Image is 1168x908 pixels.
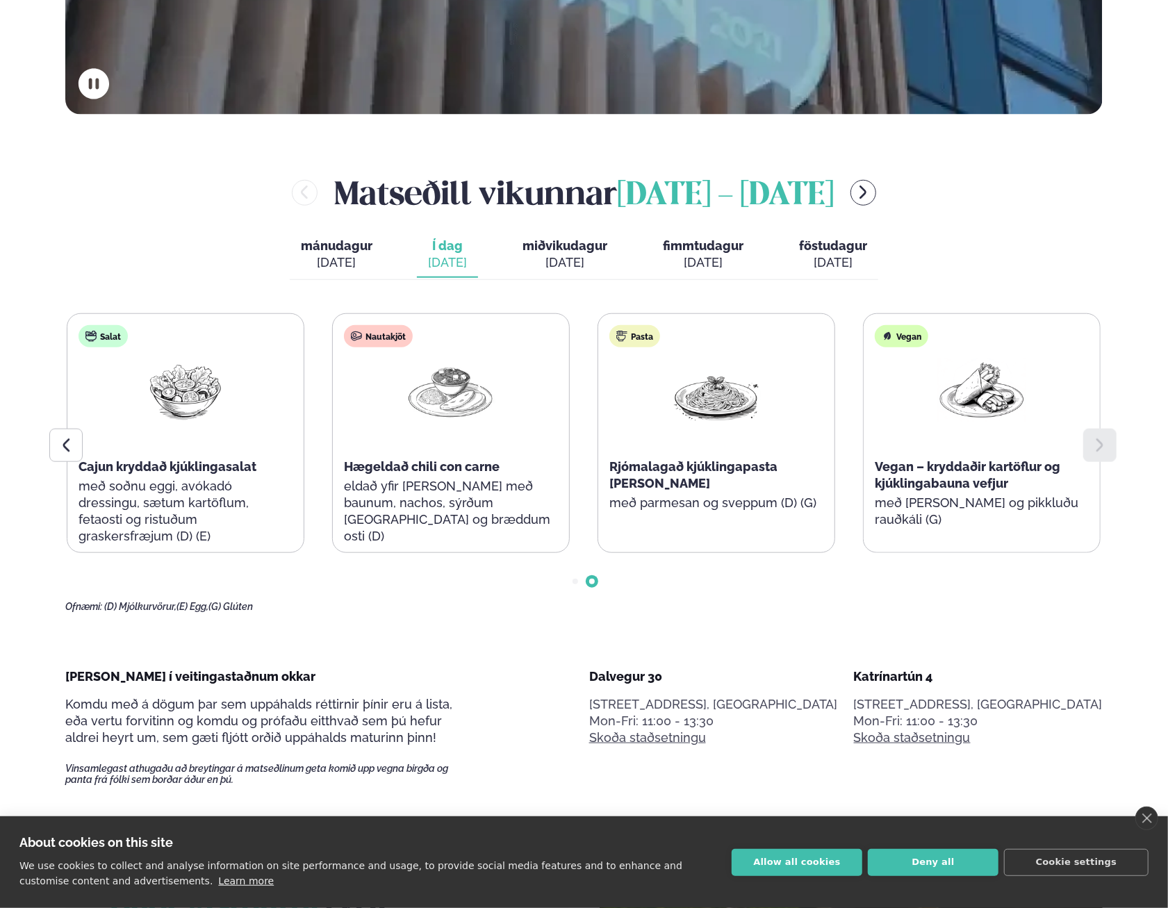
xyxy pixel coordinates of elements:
[19,835,173,850] strong: About cookies on this site
[301,238,372,253] span: mánudagur
[732,849,862,876] button: Allow all cookies
[672,358,761,423] img: Spagetti.png
[589,729,706,746] a: Skoða staðsetningu
[854,713,1103,729] div: Mon-Fri: 11:00 - 13:30
[609,495,823,511] p: með parmesan og sveppum (D) (G)
[882,331,893,342] img: Vegan.svg
[589,668,838,685] div: Dalvegur 30
[79,459,256,474] span: Cajun kryddað kjúklingasalat
[523,254,607,271] div: [DATE]
[65,669,315,684] span: [PERSON_NAME] í veitingastaðnum okkar
[663,238,743,253] span: fimmtudagur
[854,729,971,746] a: Skoða staðsetningu
[875,459,1060,490] span: Vegan – kryddaðir kartöflur og kjúklingabauna vefjur
[428,238,467,254] span: Í dag
[79,478,293,545] p: með soðnu eggi, avókadó dressingu, sætum kartöflum, fetaosti og ristuðum graskersfræjum (D) (E)
[301,254,372,271] div: [DATE]
[854,696,1103,713] p: [STREET_ADDRESS], [GEOGRAPHIC_DATA]
[868,849,998,876] button: Deny all
[617,181,834,211] span: [DATE] - [DATE]
[417,232,478,278] button: Í dag [DATE]
[609,325,660,347] div: Pasta
[65,763,472,785] span: Vinsamlegast athugaðu að breytingar á matseðlinum geta komið upp vegna birgða og panta frá fólki ...
[428,254,467,271] div: [DATE]
[850,180,876,206] button: menu-btn-right
[65,697,452,745] span: Komdu með á dögum þar sem uppáhalds réttirnir þínir eru á lista, eða vertu forvitinn og komdu og ...
[854,668,1103,685] div: Katrínartún 4
[344,478,558,545] p: eldað yfir [PERSON_NAME] með baunum, nachos, sýrðum [GEOGRAPHIC_DATA] og bræddum osti (D)
[589,696,838,713] p: [STREET_ADDRESS], [GEOGRAPHIC_DATA]
[1135,807,1158,830] a: close
[334,170,834,215] h2: Matseðill vikunnar
[616,331,627,342] img: pasta.svg
[652,232,755,278] button: fimmtudagur [DATE]
[218,875,274,886] a: Learn more
[663,254,743,271] div: [DATE]
[19,860,682,886] p: We use cookies to collect and analyse information on site performance and usage, to provide socia...
[589,713,838,729] div: Mon-Fri: 11:00 - 13:30
[292,180,318,206] button: menu-btn-left
[875,495,1089,528] p: með [PERSON_NAME] og pikkluðu rauðkáli (G)
[573,579,578,584] span: Go to slide 1
[875,325,928,347] div: Vegan
[937,358,1026,423] img: Wraps.png
[351,331,362,342] img: beef.svg
[176,601,208,612] span: (E) Egg,
[523,238,607,253] span: miðvikudagur
[406,358,495,423] img: Curry-Rice-Naan.png
[799,254,867,271] div: [DATE]
[79,325,128,347] div: Salat
[511,232,618,278] button: miðvikudagur [DATE]
[788,232,878,278] button: föstudagur [DATE]
[1004,849,1149,876] button: Cookie settings
[141,358,230,423] img: Salad.png
[799,238,867,253] span: föstudagur
[104,601,176,612] span: (D) Mjólkurvörur,
[208,601,253,612] span: (G) Glúten
[344,325,413,347] div: Nautakjöt
[589,579,595,584] span: Go to slide 2
[609,459,778,490] span: Rjómalagað kjúklingapasta [PERSON_NAME]
[344,459,500,474] span: Hægeldað chili con carne
[65,601,102,612] span: Ofnæmi:
[290,232,384,278] button: mánudagur [DATE]
[85,331,97,342] img: salad.svg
